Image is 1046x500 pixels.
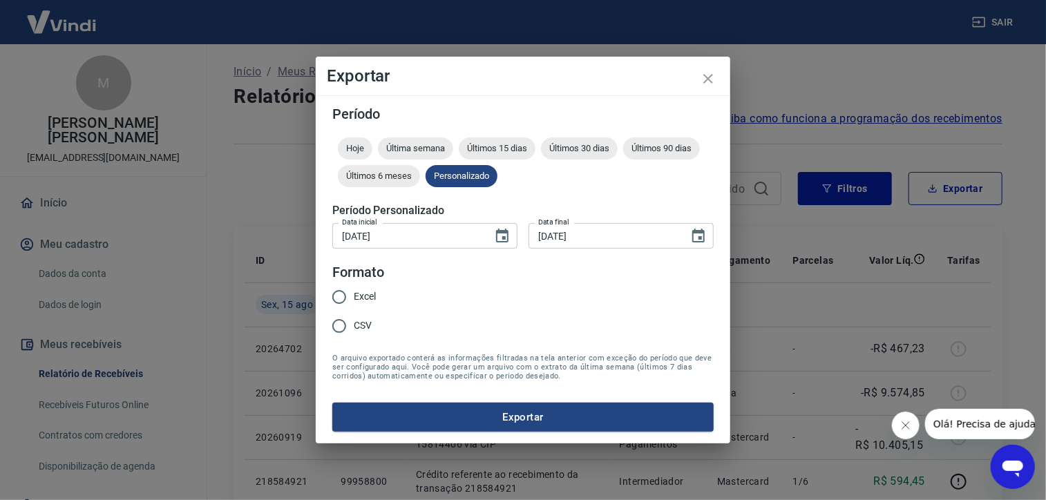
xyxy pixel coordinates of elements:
label: Data inicial [342,217,377,227]
button: Exportar [332,403,714,432]
span: Hoje [338,143,372,153]
h4: Exportar [327,68,719,84]
button: Choose date, selected date is 15 de ago de 2025 [488,222,516,250]
legend: Formato [332,262,384,282]
span: Últimos 30 dias [541,143,618,153]
div: Personalizado [426,165,497,187]
label: Data final [538,217,569,227]
span: Últimos 15 dias [459,143,535,153]
div: Hoje [338,137,372,160]
span: Últimos 6 meses [338,171,420,181]
h5: Período Personalizado [332,204,714,218]
div: Últimos 15 dias [459,137,535,160]
iframe: Fechar mensagem [892,412,920,439]
span: Excel [354,289,376,304]
span: O arquivo exportado conterá as informações filtradas na tela anterior com exceção do período que ... [332,354,714,381]
iframe: Botão para abrir a janela de mensagens [991,445,1035,489]
iframe: Mensagem da empresa [925,409,1035,439]
div: Últimos 90 dias [623,137,700,160]
span: Olá! Precisa de ajuda? [8,10,116,21]
input: DD/MM/YYYY [529,223,679,249]
div: Últimos 6 meses [338,165,420,187]
div: Últimos 30 dias [541,137,618,160]
input: DD/MM/YYYY [332,223,483,249]
button: Choose date, selected date is 15 de ago de 2025 [685,222,712,250]
h5: Período [332,107,714,121]
span: Últimos 90 dias [623,143,700,153]
span: Personalizado [426,171,497,181]
span: Última semana [378,143,453,153]
button: close [692,62,725,95]
div: Última semana [378,137,453,160]
span: CSV [354,318,372,333]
